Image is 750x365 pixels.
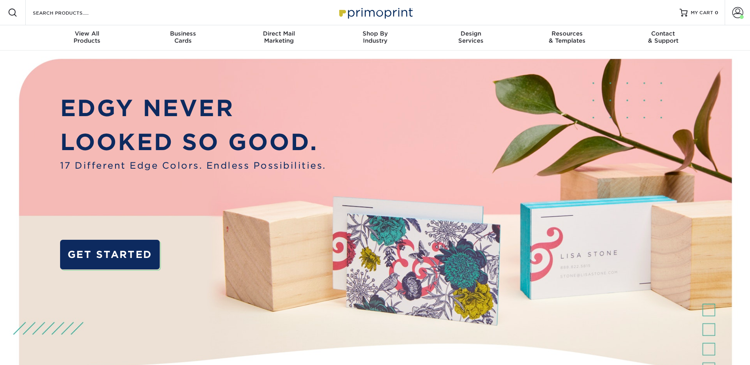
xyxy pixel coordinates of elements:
[32,8,109,17] input: SEARCH PRODUCTS.....
[691,9,713,16] span: MY CART
[327,30,423,37] span: Shop By
[336,4,415,21] img: Primoprint
[327,25,423,51] a: Shop ByIndustry
[423,30,519,44] div: Services
[39,30,135,44] div: Products
[231,30,327,44] div: Marketing
[423,30,519,37] span: Design
[60,125,326,159] p: LOOKED SO GOOD.
[60,159,326,172] span: 17 Different Edge Colors. Endless Possibilities.
[327,30,423,44] div: Industry
[519,30,615,44] div: & Templates
[519,30,615,37] span: Resources
[231,30,327,37] span: Direct Mail
[423,25,519,51] a: DesignServices
[60,240,160,269] a: GET STARTED
[39,30,135,37] span: View All
[135,30,231,44] div: Cards
[519,25,615,51] a: Resources& Templates
[715,10,718,15] span: 0
[615,25,711,51] a: Contact& Support
[60,91,326,125] p: EDGY NEVER
[39,25,135,51] a: View AllProducts
[135,30,231,37] span: Business
[615,30,711,44] div: & Support
[615,30,711,37] span: Contact
[231,25,327,51] a: Direct MailMarketing
[135,25,231,51] a: BusinessCards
